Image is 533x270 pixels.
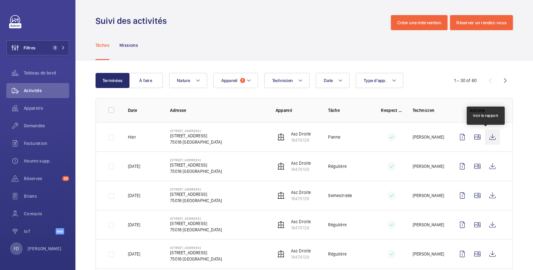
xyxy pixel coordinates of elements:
[356,73,403,88] button: Type d'app.
[24,211,69,217] span: Contacts
[24,87,69,94] span: Activités
[291,166,311,173] p: 18479139
[14,245,19,252] p: FD
[291,196,311,202] p: 18479139
[170,220,222,227] p: [STREET_ADDRESS]
[170,246,222,250] p: [STREET_ADDRESS]
[170,217,222,220] p: [STREET_ADDRESS]
[324,78,333,83] span: Date
[272,78,293,83] span: Technicien
[128,251,140,257] p: [DATE]
[170,227,222,233] p: 75018 [GEOGRAPHIC_DATA]
[213,73,258,88] button: Appareil1
[277,163,285,170] img: elevator.svg
[96,42,109,48] p: Tâches
[24,105,69,111] span: Appareils
[170,139,222,145] p: 75018 [GEOGRAPHIC_DATA]
[28,245,62,252] p: [PERSON_NAME]
[291,225,311,231] p: 18479139
[291,248,311,254] p: Asc Droite
[454,77,477,84] div: 1 – 30 of 60
[170,158,222,162] p: [STREET_ADDRESS]
[291,189,311,196] p: Asc Droite
[264,73,310,88] button: Technicien
[24,123,69,129] span: Demandes
[170,168,222,174] p: 75018 [GEOGRAPHIC_DATA]
[170,162,222,168] p: [STREET_ADDRESS]
[129,73,163,88] button: À faire
[328,222,347,228] p: Régulière
[291,160,311,166] p: Asc Droite
[316,73,349,88] button: Date
[96,73,129,88] button: Terminées
[413,222,444,228] p: [PERSON_NAME]
[52,45,58,50] span: 1
[328,251,347,257] p: Régulière
[119,42,138,48] p: Missions
[128,107,160,113] p: Date
[62,176,69,181] span: 30
[170,197,222,204] p: 75018 [GEOGRAPHIC_DATA]
[128,134,136,140] p: Hier
[391,15,448,30] button: Créer une intervention
[277,133,285,141] img: elevator.svg
[328,134,340,140] p: Panne
[221,78,238,83] span: Appareil
[328,163,347,169] p: Régulière
[277,250,285,258] img: elevator.svg
[291,218,311,225] p: Asc Droite
[170,250,222,256] p: [STREET_ADDRESS]
[473,113,498,118] div: Voir le rapport
[169,73,207,88] button: Nature
[240,78,245,83] span: 1
[328,107,371,113] p: Tâche
[24,70,69,76] span: Tableau de bord
[128,163,140,169] p: [DATE]
[170,129,222,133] p: [STREET_ADDRESS]
[277,192,285,199] img: elevator.svg
[6,40,69,55] button: Filtres1
[455,107,500,113] p: Actions
[170,191,222,197] p: [STREET_ADDRESS]
[450,15,513,30] button: Réserver un rendez-vous
[24,45,36,51] span: Filtres
[170,133,222,139] p: [STREET_ADDRESS]
[328,192,352,199] p: Semestrielle
[128,192,140,199] p: [DATE]
[24,158,69,164] span: Heures supp.
[291,131,311,137] p: Asc Droite
[24,175,60,182] span: Réserves
[170,187,222,191] p: [STREET_ADDRESS]
[413,251,444,257] p: [PERSON_NAME]
[96,15,171,27] h1: Suivi des activités
[24,140,69,146] span: Facturation
[177,78,190,83] span: Nature
[364,78,387,83] span: Type d'app.
[291,254,311,260] p: 18479139
[170,256,222,262] p: 75018 [GEOGRAPHIC_DATA]
[413,107,445,113] p: Technicien
[170,107,265,113] p: Adresse
[24,228,56,234] span: IoT
[276,107,318,113] p: Appareil
[381,107,403,113] p: Respect délai
[128,222,140,228] p: [DATE]
[413,163,444,169] p: [PERSON_NAME]
[277,221,285,229] img: elevator.svg
[413,192,444,199] p: [PERSON_NAME]
[413,134,444,140] p: [PERSON_NAME]
[291,137,311,143] p: 18479139
[24,193,69,199] span: Bilans
[56,228,64,234] span: Beta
